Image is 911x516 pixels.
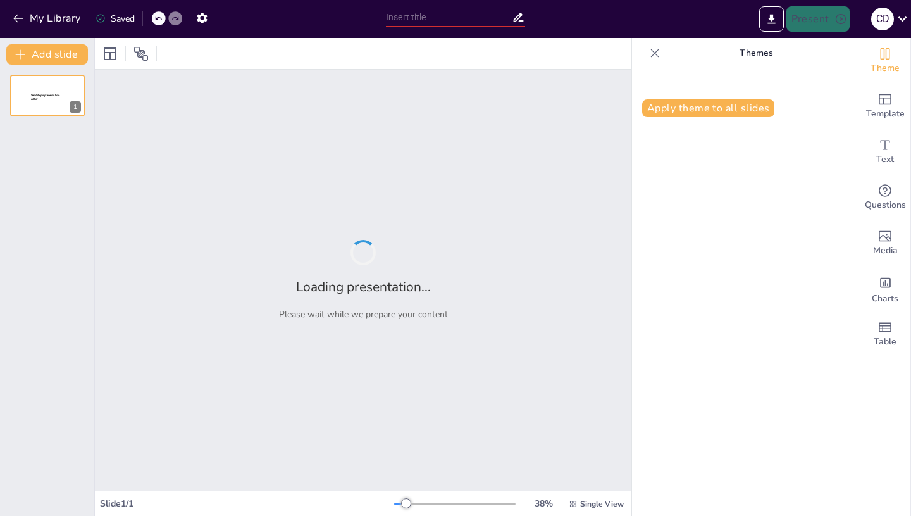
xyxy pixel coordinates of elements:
p: Themes [665,38,847,68]
span: Media [873,244,898,258]
span: Charts [872,292,898,306]
div: C D [871,8,894,30]
button: Apply theme to all slides [642,99,774,117]
div: Change the overall theme [860,38,910,84]
span: Sendsteps presentation editor [31,94,59,101]
div: Add text boxes [860,129,910,175]
span: Single View [580,499,624,509]
div: 1 [70,101,81,113]
h2: Loading presentation... [296,278,431,296]
span: Questions [865,198,906,212]
div: 38 % [528,498,559,510]
span: Template [866,107,905,121]
div: Layout [100,44,120,64]
button: My Library [9,8,86,28]
p: Please wait while we prepare your content [279,308,448,320]
div: Get real-time input from your audience [860,175,910,220]
button: Export to PowerPoint [759,6,784,32]
div: Saved [96,13,135,25]
button: C D [871,6,894,32]
div: Add charts and graphs [860,266,910,311]
div: Add a table [860,311,910,357]
button: Add slide [6,44,88,65]
div: 1 [10,75,85,116]
button: Present [786,6,850,32]
input: Insert title [386,8,512,27]
span: Text [876,153,894,167]
span: Table [874,335,896,349]
div: Add ready made slides [860,84,910,129]
div: Add images, graphics, shapes or video [860,220,910,266]
span: Theme [871,61,900,75]
div: Slide 1 / 1 [100,498,394,510]
span: Position [133,46,149,61]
